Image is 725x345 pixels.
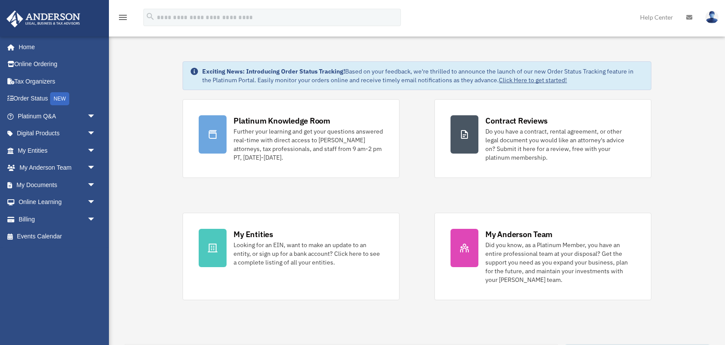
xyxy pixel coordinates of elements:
[183,99,400,178] a: Platinum Knowledge Room Further your learning and get your questions answered real-time with dire...
[6,107,109,125] a: Platinum Q&Aarrow_drop_down
[485,127,635,162] div: Do you have a contract, rental agreement, or other legal document you would like an attorney's ad...
[202,67,644,84] div: Based on your feedback, we're thrilled to announce the launch of our new Order Status Tracking fe...
[234,241,383,267] div: Looking for an EIN, want to make an update to an entity, or sign up for a bank account? Click her...
[705,11,718,23] img: User Pic
[87,194,105,211] span: arrow_drop_down
[234,127,383,162] div: Further your learning and get your questions answered real-time with direct access to [PERSON_NAM...
[434,99,651,178] a: Contract Reviews Do you have a contract, rental agreement, or other legal document you would like...
[6,125,109,142] a: Digital Productsarrow_drop_down
[6,142,109,159] a: My Entitiesarrow_drop_down
[485,229,552,240] div: My Anderson Team
[87,107,105,125] span: arrow_drop_down
[118,12,128,23] i: menu
[499,76,567,84] a: Click Here to get started!
[234,229,273,240] div: My Entities
[118,15,128,23] a: menu
[87,176,105,194] span: arrow_drop_down
[6,38,105,56] a: Home
[6,73,109,90] a: Tax Organizers
[6,159,109,177] a: My Anderson Teamarrow_drop_down
[234,115,330,126] div: Platinum Knowledge Room
[183,213,400,300] a: My Entities Looking for an EIN, want to make an update to an entity, or sign up for a bank accoun...
[434,213,651,300] a: My Anderson Team Did you know, as a Platinum Member, you have an entire professional team at your...
[6,194,109,211] a: Online Learningarrow_drop_down
[87,211,105,228] span: arrow_drop_down
[6,90,109,108] a: Order StatusNEW
[50,92,69,105] div: NEW
[6,228,109,245] a: Events Calendar
[6,176,109,194] a: My Documentsarrow_drop_down
[6,211,109,228] a: Billingarrow_drop_down
[202,67,345,75] strong: Exciting News: Introducing Order Status Tracking!
[87,159,105,177] span: arrow_drop_down
[87,125,105,143] span: arrow_drop_down
[485,241,635,284] div: Did you know, as a Platinum Member, you have an entire professional team at your disposal? Get th...
[4,10,83,27] img: Anderson Advisors Platinum Portal
[87,142,105,160] span: arrow_drop_down
[146,12,155,21] i: search
[6,56,109,73] a: Online Ordering
[485,115,548,126] div: Contract Reviews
